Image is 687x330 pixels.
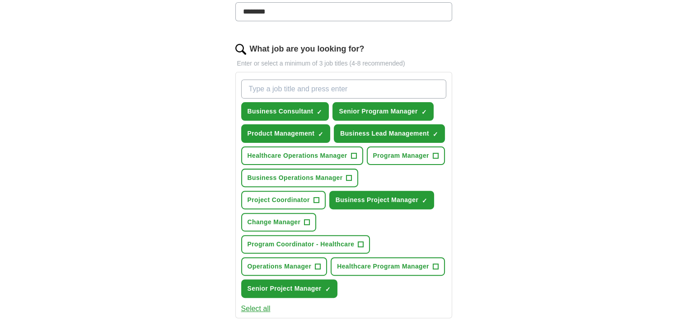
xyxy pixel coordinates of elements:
button: Operations Manager [241,257,327,276]
button: Healthcare Operations Manager [241,146,363,165]
span: Senior Project Manager [248,284,322,293]
button: Business Operations Manager [241,169,359,187]
button: Senior Project Manager✓ [241,279,337,298]
span: Business Consultant [248,107,313,116]
span: Program Coordinator - Healthcare [248,240,355,249]
span: Business Operations Manager [248,173,343,183]
button: Select all [241,303,271,314]
button: Senior Program Manager✓ [332,102,433,121]
span: Senior Program Manager [339,107,417,116]
span: ✓ [422,197,427,204]
span: ✓ [317,108,322,116]
button: Business Consultant✓ [241,102,329,121]
span: Product Management [248,129,315,138]
span: Program Manager [373,151,429,160]
span: ✓ [318,131,323,138]
button: Business Lead Management✓ [334,124,445,143]
button: Business Project Manager✓ [329,191,434,209]
span: ✓ [325,286,331,293]
button: Program Coordinator - Healthcare [241,235,370,254]
span: ✓ [421,108,427,116]
button: Project Coordinator [241,191,326,209]
input: Type a job title and press enter [241,80,446,99]
span: Project Coordinator [248,195,310,205]
span: Business Project Manager [336,195,418,205]
span: Healthcare Operations Manager [248,151,347,160]
button: Product Management✓ [241,124,331,143]
span: ✓ [433,131,438,138]
span: Healthcare Program Manager [337,262,429,271]
button: Healthcare Program Manager [331,257,445,276]
button: Change Manager [241,213,317,231]
span: Business Lead Management [340,129,429,138]
span: Change Manager [248,217,301,227]
img: search.png [235,44,246,55]
span: Operations Manager [248,262,312,271]
button: Program Manager [367,146,445,165]
label: What job are you looking for? [250,43,365,55]
p: Enter or select a minimum of 3 job titles (4-8 recommended) [235,59,452,68]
